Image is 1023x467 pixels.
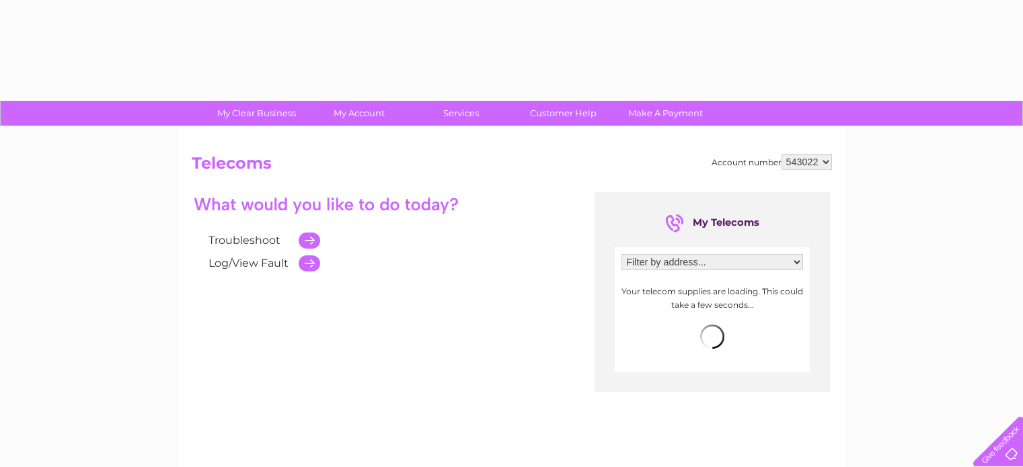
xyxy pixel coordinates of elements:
div: Account number [712,154,832,170]
a: Make A Payment [610,101,721,126]
p: Your telecom supplies are loading. This could take a few seconds... [621,285,803,310]
a: Services [406,101,517,126]
a: Log/View Fault [209,257,289,269]
a: Customer Help [508,101,619,126]
img: loading [700,325,724,349]
a: My Clear Business [201,101,312,126]
h2: Telecoms [192,154,832,179]
a: Troubleshoot [209,234,280,247]
a: My Account [303,101,414,126]
div: My Telecoms [665,212,759,234]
